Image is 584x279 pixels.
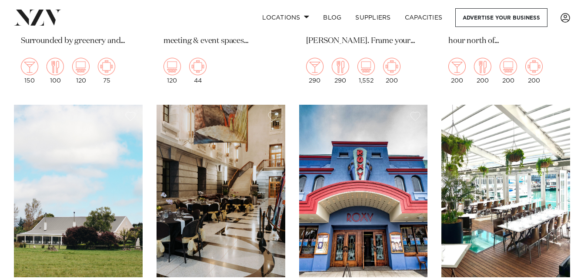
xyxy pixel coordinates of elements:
[21,58,38,84] div: 150
[47,58,64,84] div: 100
[189,58,207,84] div: 44
[14,10,61,25] img: nzv-logo.png
[306,58,324,75] img: cocktail.png
[306,58,324,84] div: 290
[474,58,491,75] img: dining.png
[332,58,349,75] img: dining.png
[21,58,38,75] img: cocktail.png
[448,58,466,84] div: 200
[474,58,491,84] div: 200
[316,8,348,27] a: BLOG
[525,58,543,84] div: 200
[98,58,115,75] img: meeting.png
[164,58,181,84] div: 120
[398,8,450,27] a: Capacities
[448,58,466,75] img: cocktail.png
[72,58,90,75] img: theatre.png
[383,58,400,75] img: meeting.png
[525,58,543,75] img: meeting.png
[383,58,400,84] div: 200
[500,58,517,75] img: theatre.png
[455,8,547,27] a: Advertise your business
[332,58,349,84] div: 290
[357,58,375,75] img: theatre.png
[164,58,181,75] img: theatre.png
[500,58,517,84] div: 200
[98,58,115,84] div: 75
[189,58,207,75] img: meeting.png
[348,8,397,27] a: SUPPLIERS
[72,58,90,84] div: 120
[255,8,316,27] a: Locations
[47,58,64,75] img: dining.png
[357,58,375,84] div: 1,552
